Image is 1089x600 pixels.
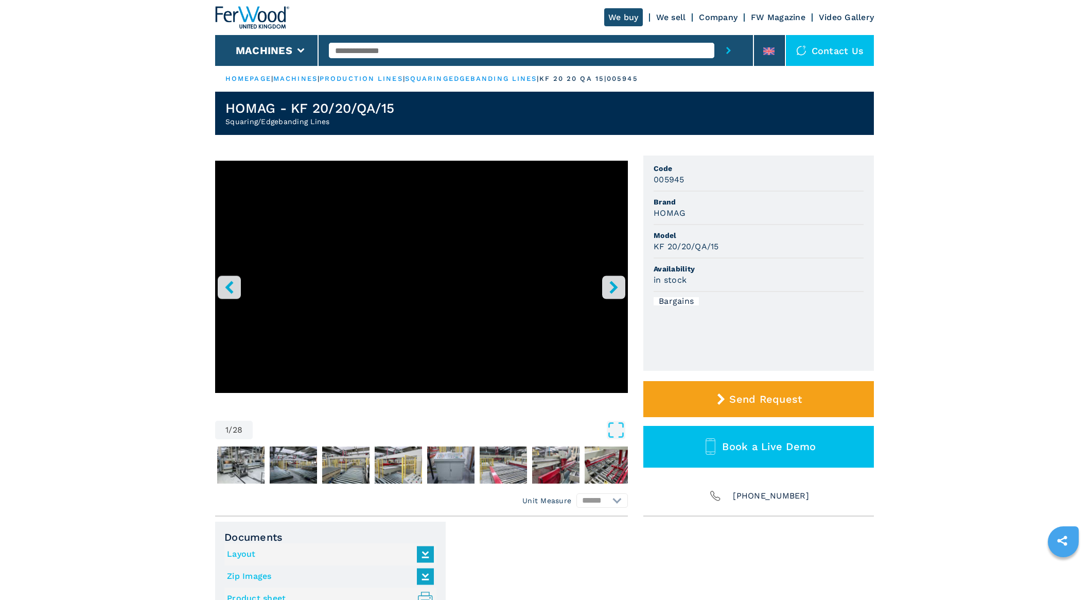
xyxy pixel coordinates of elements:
[714,35,743,66] button: submit-button
[320,444,372,486] button: Go to Slide 4
[602,276,625,299] button: right-button
[532,447,579,484] img: 67b130e5248915abb924b6621087ca69
[604,8,643,26] a: We buy
[539,74,607,83] p: kf 20 20 qa 15 |
[255,421,625,439] button: Open Fullscreen
[425,444,477,486] button: Go to Slide 6
[225,100,395,116] h1: HOMAG - KF 20/20/QA/15
[796,45,806,56] img: Contact us
[227,568,429,585] a: Zip Images
[654,207,686,219] h3: HOMAG
[225,75,271,82] a: HOMEPAGE
[215,161,628,393] iframe: YouTube video player
[654,197,864,207] span: Brand
[751,12,805,22] a: FW Magazine
[733,489,809,503] span: [PHONE_NUMBER]
[229,426,232,434] span: /
[522,495,571,506] em: Unit Measure
[654,274,687,286] h3: in stock
[1049,528,1075,554] a: sharethis
[478,444,529,486] button: Go to Slide 7
[643,381,874,417] button: Send Request
[656,12,686,22] a: We sell
[271,75,273,82] span: |
[375,447,422,484] img: 5a0361e2d0b9c819bb577b40a1722cd0
[722,440,816,453] span: Book a Live Demo
[270,447,317,484] img: afc3c06ab192c9fa720f9c0f72c4ccb1
[320,75,403,82] a: production lines
[786,35,874,66] div: Contact us
[373,444,424,486] button: Go to Slide 5
[318,75,320,82] span: |
[236,44,292,57] button: Machines
[403,75,405,82] span: |
[427,447,475,484] img: d1598d5516f29849eddb1cd67b3c11fe
[215,161,628,410] div: Go to Slide 1
[654,230,864,241] span: Model
[225,116,395,127] h2: Squaring/Edgebanding Lines
[699,12,737,22] a: Company
[233,426,243,434] span: 28
[227,546,429,563] a: Layout
[268,444,319,486] button: Go to Slide 3
[218,276,241,299] button: left-button
[1045,554,1081,592] iframe: Chat
[585,447,632,484] img: f25170e1bcdb9360dc7a22accc388189
[537,75,539,82] span: |
[583,444,634,486] button: Go to Slide 9
[224,531,436,543] span: Documents
[405,75,537,82] a: squaringedgebanding lines
[273,75,318,82] a: machines
[215,444,628,486] nav: Thumbnail Navigation
[217,447,265,484] img: 44a17d610b57886d34c91b63dbfd45e2
[654,297,699,305] div: Bargains
[607,74,638,83] p: 005945
[654,174,684,185] h3: 005945
[729,393,802,405] span: Send Request
[530,444,582,486] button: Go to Slide 8
[215,6,289,29] img: Ferwood
[215,444,267,486] button: Go to Slide 2
[480,447,527,484] img: eb9c3ccfc0e62e979829a45bf31a5c78
[643,426,874,468] button: Book a Live Demo
[322,447,370,484] img: 99e5554276484eb51f02d7a5bc2ad69b
[819,12,874,22] a: Video Gallery
[708,489,723,503] img: Phone
[654,163,864,174] span: Code
[654,264,864,274] span: Availability
[654,241,719,252] h3: KF 20/20/QA/15
[225,426,229,434] span: 1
